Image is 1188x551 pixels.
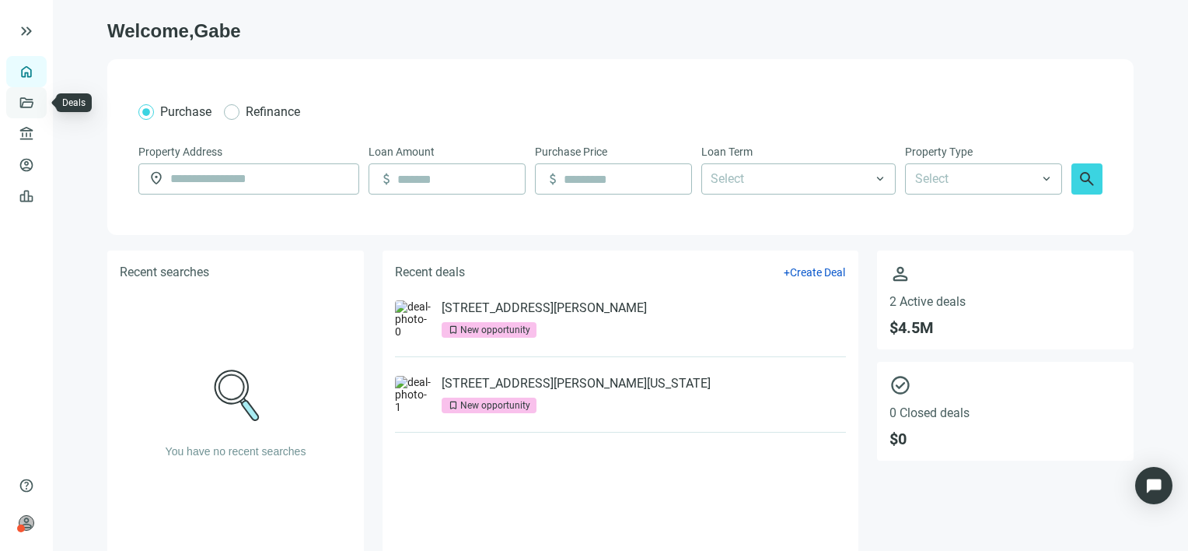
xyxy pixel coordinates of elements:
[369,143,435,160] span: Loan Amount
[889,263,1121,285] span: person
[783,265,846,279] button: +Create Deal
[442,376,711,391] a: [STREET_ADDRESS][PERSON_NAME][US_STATE]
[448,325,459,335] span: bookmark
[889,374,1121,396] span: check_circle
[889,318,1121,337] span: $ 4.5M
[246,104,300,119] span: Refinance
[784,266,790,279] span: +
[442,300,647,316] a: [STREET_ADDRESS][PERSON_NAME]
[19,515,34,531] span: person
[889,294,1121,309] span: 2 Active deals
[905,143,973,160] span: Property Type
[395,263,465,282] h5: Recent deals
[535,143,607,160] span: Purchase Price
[138,143,222,160] span: Property Address
[19,478,34,493] span: help
[19,126,30,142] span: account_balance
[701,143,753,160] span: Loan Term
[17,22,36,40] button: keyboard_double_arrow_right
[790,266,845,279] span: Create Deal
[379,171,394,187] span: attach_money
[545,171,561,187] span: attach_money
[1078,170,1096,188] span: search
[448,400,459,411] span: bookmark
[148,170,164,186] span: location_on
[1135,467,1172,504] div: Open Intercom Messenger
[166,445,306,458] span: You have no recent searches
[1071,163,1102,195] button: search
[395,300,432,338] img: deal-photo-0
[107,19,1134,44] h1: Welcome, Gabe
[395,376,432,413] img: deal-photo-1
[120,263,209,282] h5: Recent searches
[460,322,530,338] div: New opportunity
[889,405,1121,420] span: 0 Closed deals
[889,430,1121,448] span: $ 0
[460,398,530,413] div: New opportunity
[160,104,211,119] span: Purchase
